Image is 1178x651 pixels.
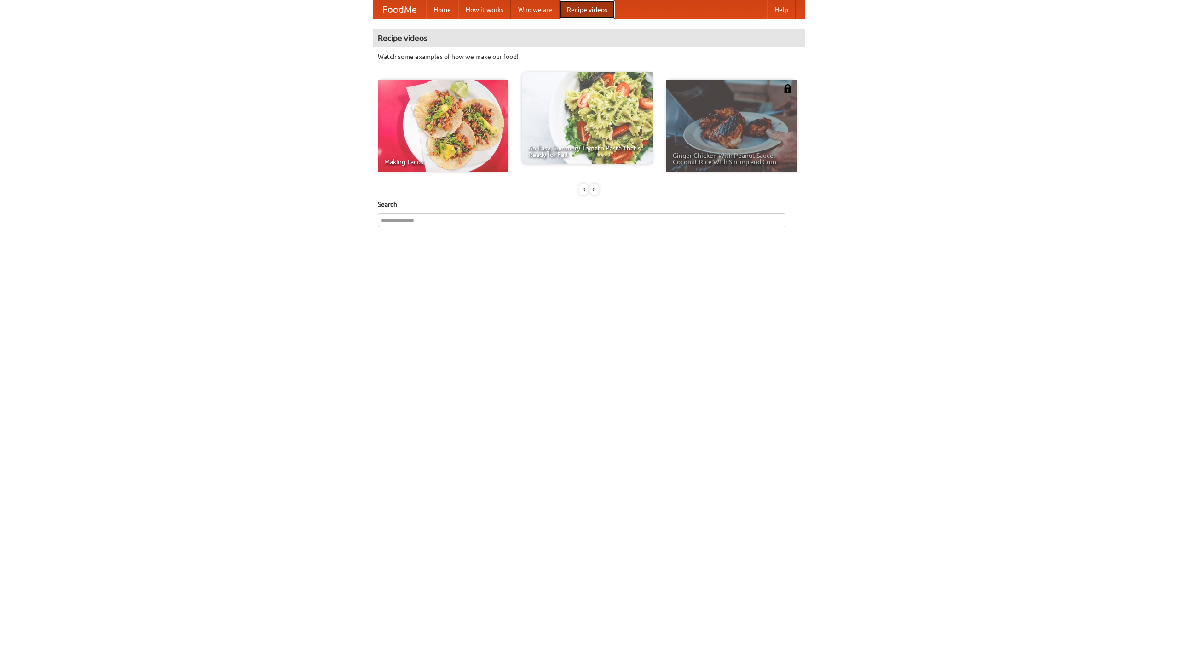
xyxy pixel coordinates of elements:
h5: Search [378,200,800,209]
a: Making Tacos [378,80,508,172]
div: » [590,184,599,195]
p: Watch some examples of how we make our food! [378,52,800,61]
a: An Easy, Summery Tomato Pasta That's Ready for Fall [522,72,653,164]
img: 483408.png [783,84,792,93]
a: Help [767,0,796,19]
a: FoodMe [373,0,426,19]
span: An Easy, Summery Tomato Pasta That's Ready for Fall [528,145,646,158]
div: « [579,184,588,195]
a: Who we are [511,0,560,19]
span: Making Tacos [384,159,502,165]
h4: Recipe videos [373,29,805,47]
a: How it works [458,0,511,19]
a: Recipe videos [560,0,615,19]
a: Home [426,0,458,19]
